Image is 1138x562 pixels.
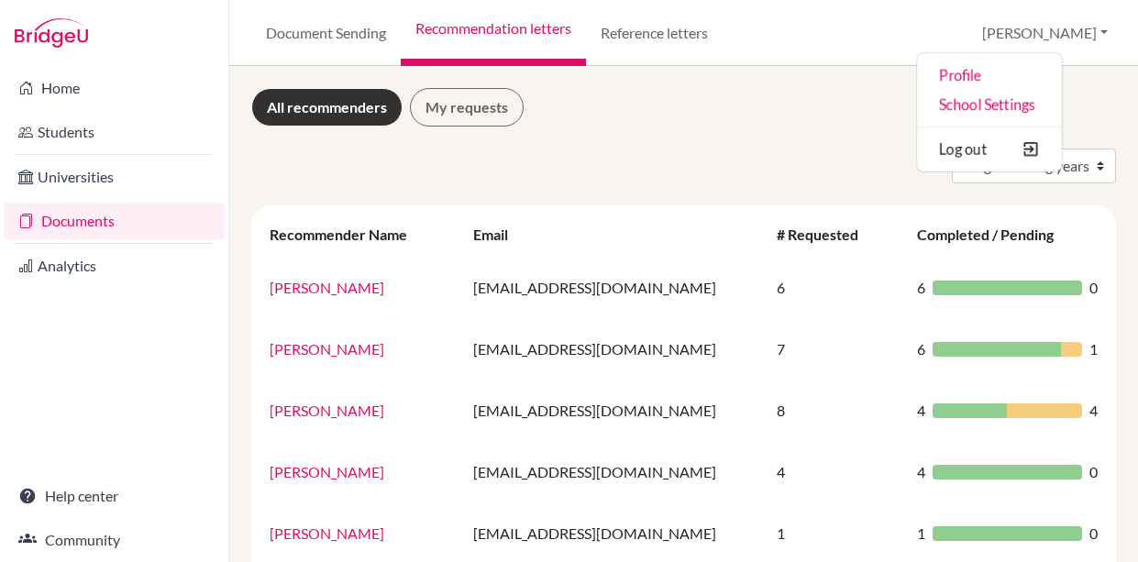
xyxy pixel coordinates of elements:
div: Completed / Pending [917,226,1072,243]
td: [EMAIL_ADDRESS][DOMAIN_NAME] [462,257,766,318]
td: [EMAIL_ADDRESS][DOMAIN_NAME] [462,441,766,502]
a: Community [4,522,225,558]
a: Help center [4,478,225,514]
span: 0 [1089,461,1098,483]
td: [EMAIL_ADDRESS][DOMAIN_NAME] [462,318,766,380]
span: 4 [1089,400,1098,422]
div: Email [473,226,526,243]
a: Analytics [4,248,225,284]
span: 0 [1089,277,1098,299]
ul: [PERSON_NAME] [916,52,1063,172]
a: Universities [4,159,225,195]
a: [PERSON_NAME] [270,279,384,296]
a: My requests [410,88,524,127]
div: Recommender Name [270,226,425,243]
a: Students [4,114,225,150]
td: 6 [766,257,905,318]
td: 8 [766,380,905,441]
span: 4 [917,461,925,483]
span: 1 [917,523,925,545]
span: 6 [917,338,925,360]
div: # Requested [777,226,877,243]
a: All recommenders [251,88,403,127]
a: Documents [4,203,225,239]
a: Profile [917,61,1062,90]
span: 1 [1089,338,1098,360]
span: 4 [917,400,925,422]
td: 4 [766,441,905,502]
img: Bridge-U [15,18,88,48]
span: 0 [1089,523,1098,545]
a: [PERSON_NAME] [270,340,384,358]
button: Log out [917,135,1062,164]
a: [PERSON_NAME] [270,402,384,419]
a: [PERSON_NAME] [270,524,384,542]
td: [EMAIL_ADDRESS][DOMAIN_NAME] [462,380,766,441]
td: 7 [766,318,905,380]
button: [PERSON_NAME] [974,16,1116,50]
a: School Settings [917,90,1062,119]
a: Home [4,70,225,106]
span: 6 [917,277,925,299]
a: [PERSON_NAME] [270,463,384,480]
